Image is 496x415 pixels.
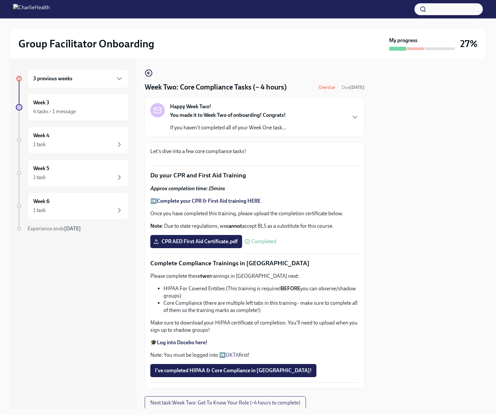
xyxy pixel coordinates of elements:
li: Core Compliance (there are multiple left tabs in this training - make sure to complete all of the... [163,299,359,314]
strong: You made it to Week Two of onboarding! Congrats! [170,112,286,118]
p: Once you have completed this training, please upload the completion certificate below. [150,210,359,217]
span: Experience ends [28,225,81,232]
strong: [DATE] [350,85,364,90]
li: HIPAA For Covered Entities (This training is required you can observe/shadow groups) [163,285,359,299]
h6: Week 5 [33,165,49,172]
strong: My progress [389,37,417,44]
strong: Approx completion time: 15mins [150,185,225,192]
div: 1 task [33,174,46,181]
div: 3 previous weeks [28,69,129,88]
a: Week 34 tasks • 1 message [16,93,129,121]
span: I've completed HIPAA & Core Compliance in [GEOGRAPHIC_DATA]! [155,367,312,374]
a: OKTA [226,352,239,358]
p: : Due to state regulations, we accept BLS as a substitute for this course. [150,222,359,230]
div: 1 task [33,207,46,214]
span: Completed [251,239,276,244]
span: Next task : Week Two: Get To Know Your Role (~4 hours to complete) [150,400,300,406]
p: Note: You must be logged into ➡️ first! [150,351,359,359]
span: CPR AED FIrst Aid Certificate.pdf [155,238,237,245]
a: Week 61 task [16,192,129,220]
img: CharlieHealth [13,4,50,14]
button: Next task:Week Two: Get To Know Your Role (~4 hours to complete) [145,396,306,409]
div: 1 task [33,141,46,148]
p: Let's dive into a few core compliance tasks! [150,148,359,155]
h6: 3 previous weeks [33,75,72,82]
strong: Happy Week Two! [170,103,211,110]
strong: [DATE] [64,225,81,232]
p: Please complete these trainings in [GEOGRAPHIC_DATA] next: [150,272,359,280]
h6: Week 3 [33,99,49,106]
h4: Week Two: Core Compliance Tasks (~ 4 hours) [145,82,287,92]
p: Complete Compliance Trainings in [GEOGRAPHIC_DATA] [150,259,359,268]
h6: Week 6 [33,198,49,205]
div: 4 tasks • 1 message [33,108,76,115]
span: Due [342,85,364,90]
p: ➡️ [150,197,359,205]
strong: two [200,273,210,279]
h3: 27% [460,38,478,50]
span: Overdue [315,85,339,90]
p: If you haven't completed all of your Week One task... [170,124,286,131]
h2: Group Facilitator Onboarding [18,37,154,50]
a: Week 51 task [16,159,129,187]
a: Complete your CPR & First Aid training HERE [157,198,260,204]
strong: cannot [226,223,242,229]
button: I've completed HIPAA & Core Compliance in [GEOGRAPHIC_DATA]! [150,364,316,377]
span: September 29th, 2025 08:00 [342,84,364,91]
strong: Note [150,223,162,229]
p: 🎓 [150,339,359,346]
a: Week 41 task [16,126,129,154]
p: Make sure to download your HIPAA certificate of completion. You'll need to upload when you sign u... [150,319,359,334]
strong: BEFORE [281,285,300,292]
label: CPR AED FIrst Aid Certificate.pdf [150,235,242,248]
p: Do your CPR and First Aid Training [150,171,359,180]
h6: Week 4 [33,132,49,139]
a: Log into Docebo here! [157,339,208,346]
